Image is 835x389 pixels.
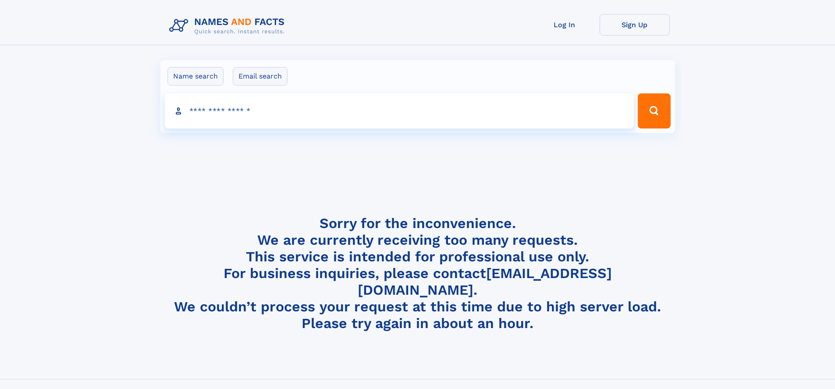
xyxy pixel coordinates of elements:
[167,67,224,86] label: Name search
[165,93,634,128] input: search input
[166,215,670,332] h4: Sorry for the inconvenience. We are currently receiving too many requests. This service is intend...
[600,14,670,36] a: Sign Up
[233,67,288,86] label: Email search
[358,265,612,298] a: [EMAIL_ADDRESS][DOMAIN_NAME]
[529,14,600,36] a: Log In
[638,93,670,128] button: Search Button
[166,14,292,38] img: Logo Names and Facts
